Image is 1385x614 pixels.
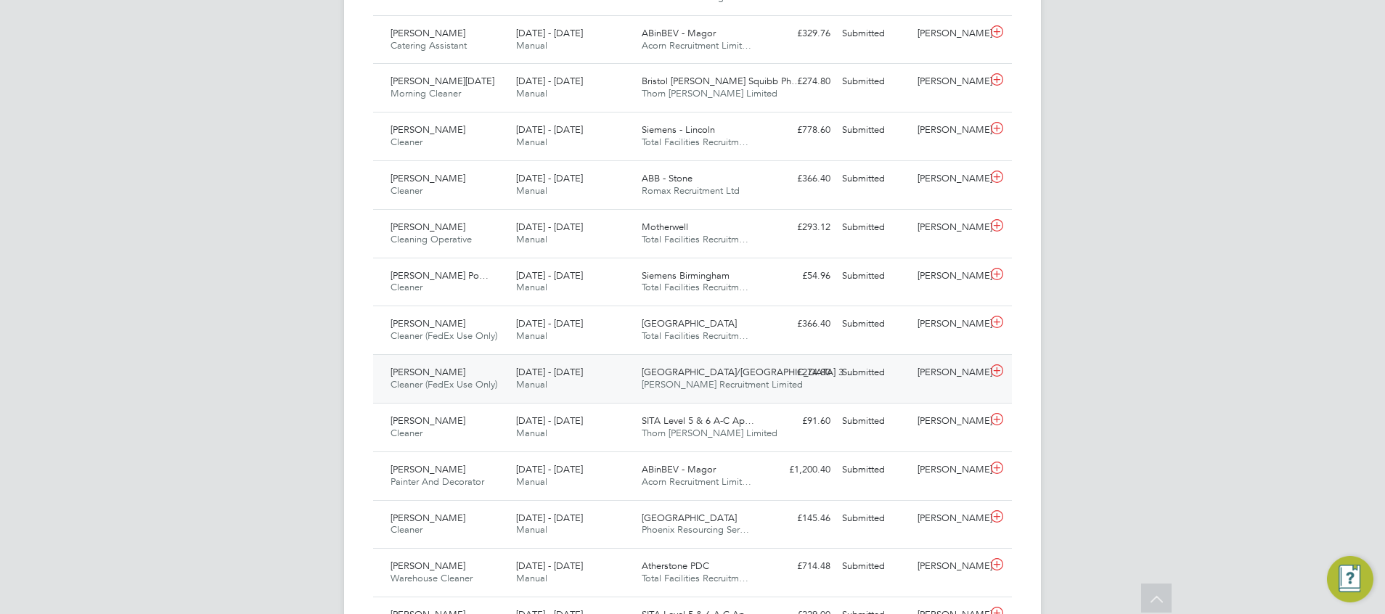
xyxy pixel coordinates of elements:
[391,414,465,427] span: [PERSON_NAME]
[642,463,716,475] span: ABinBEV - Magor
[836,361,912,385] div: Submitted
[516,281,547,293] span: Manual
[912,409,987,433] div: [PERSON_NAME]
[516,184,547,197] span: Manual
[1327,556,1373,602] button: Engage Resource Center
[642,184,740,197] span: Romax Recruitment Ltd
[836,312,912,336] div: Submitted
[516,75,583,87] span: [DATE] - [DATE]
[391,512,465,524] span: [PERSON_NAME]
[642,27,716,39] span: ABinBEV - Magor
[642,172,692,184] span: ABB - Stone
[391,27,465,39] span: [PERSON_NAME]
[761,312,836,336] div: £366.40
[642,512,737,524] span: [GEOGRAPHIC_DATA]
[836,22,912,46] div: Submitted
[836,216,912,240] div: Submitted
[391,123,465,136] span: [PERSON_NAME]
[642,87,777,99] span: Thorn [PERSON_NAME] Limited
[516,136,547,148] span: Manual
[391,560,465,572] span: [PERSON_NAME]
[516,317,583,329] span: [DATE] - [DATE]
[912,167,987,191] div: [PERSON_NAME]
[761,118,836,142] div: £778.60
[642,123,715,136] span: Siemens - Lincoln
[836,70,912,94] div: Submitted
[391,233,472,245] span: Cleaning Operative
[836,409,912,433] div: Submitted
[391,136,422,148] span: Cleaner
[642,475,751,488] span: Acorn Recruitment Limit…
[912,70,987,94] div: [PERSON_NAME]
[642,427,777,439] span: Thorn [PERSON_NAME] Limited
[516,378,547,390] span: Manual
[391,572,473,584] span: Warehouse Cleaner
[761,216,836,240] div: £293.12
[761,507,836,531] div: £145.46
[642,75,801,87] span: Bristol [PERSON_NAME] Squibb Ph…
[391,463,465,475] span: [PERSON_NAME]
[516,414,583,427] span: [DATE] - [DATE]
[642,378,803,390] span: [PERSON_NAME] Recruitment Limited
[391,39,467,52] span: Catering Assistant
[836,458,912,482] div: Submitted
[516,233,547,245] span: Manual
[912,118,987,142] div: [PERSON_NAME]
[912,312,987,336] div: [PERSON_NAME]
[912,458,987,482] div: [PERSON_NAME]
[516,572,547,584] span: Manual
[391,378,497,390] span: Cleaner (FedEx Use Only)
[642,281,748,293] span: Total Facilities Recruitm…
[836,554,912,578] div: Submitted
[516,329,547,342] span: Manual
[391,366,465,378] span: [PERSON_NAME]
[642,366,853,378] span: [GEOGRAPHIC_DATA]/[GEOGRAPHIC_DATA] 3…
[761,22,836,46] div: £329.76
[516,269,583,282] span: [DATE] - [DATE]
[391,221,465,233] span: [PERSON_NAME]
[391,329,497,342] span: Cleaner (FedEx Use Only)
[761,264,836,288] div: £54.96
[912,361,987,385] div: [PERSON_NAME]
[642,414,754,427] span: SITA Level 5 & 6 A-C Ap…
[516,475,547,488] span: Manual
[642,136,748,148] span: Total Facilities Recruitm…
[391,269,489,282] span: [PERSON_NAME] Po…
[391,281,422,293] span: Cleaner
[391,317,465,329] span: [PERSON_NAME]
[516,39,547,52] span: Manual
[642,572,748,584] span: Total Facilities Recruitm…
[761,70,836,94] div: £274.80
[761,361,836,385] div: £274.80
[642,233,748,245] span: Total Facilities Recruitm…
[391,475,484,488] span: Painter And Decorator
[761,409,836,433] div: £91.60
[516,463,583,475] span: [DATE] - [DATE]
[391,427,422,439] span: Cleaner
[391,172,465,184] span: [PERSON_NAME]
[642,329,748,342] span: Total Facilities Recruitm…
[836,118,912,142] div: Submitted
[391,75,494,87] span: [PERSON_NAME][DATE]
[391,523,422,536] span: Cleaner
[761,167,836,191] div: £366.40
[642,221,688,233] span: Motherwell
[516,221,583,233] span: [DATE] - [DATE]
[391,87,461,99] span: Morning Cleaner
[761,458,836,482] div: £1,200.40
[912,264,987,288] div: [PERSON_NAME]
[761,554,836,578] div: £714.48
[912,216,987,240] div: [PERSON_NAME]
[642,39,751,52] span: Acorn Recruitment Limit…
[516,366,583,378] span: [DATE] - [DATE]
[516,123,583,136] span: [DATE] - [DATE]
[912,554,987,578] div: [PERSON_NAME]
[836,507,912,531] div: Submitted
[642,560,709,572] span: Atherstone PDC
[516,427,547,439] span: Manual
[516,87,547,99] span: Manual
[516,560,583,572] span: [DATE] - [DATE]
[836,264,912,288] div: Submitted
[836,167,912,191] div: Submitted
[912,22,987,46] div: [PERSON_NAME]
